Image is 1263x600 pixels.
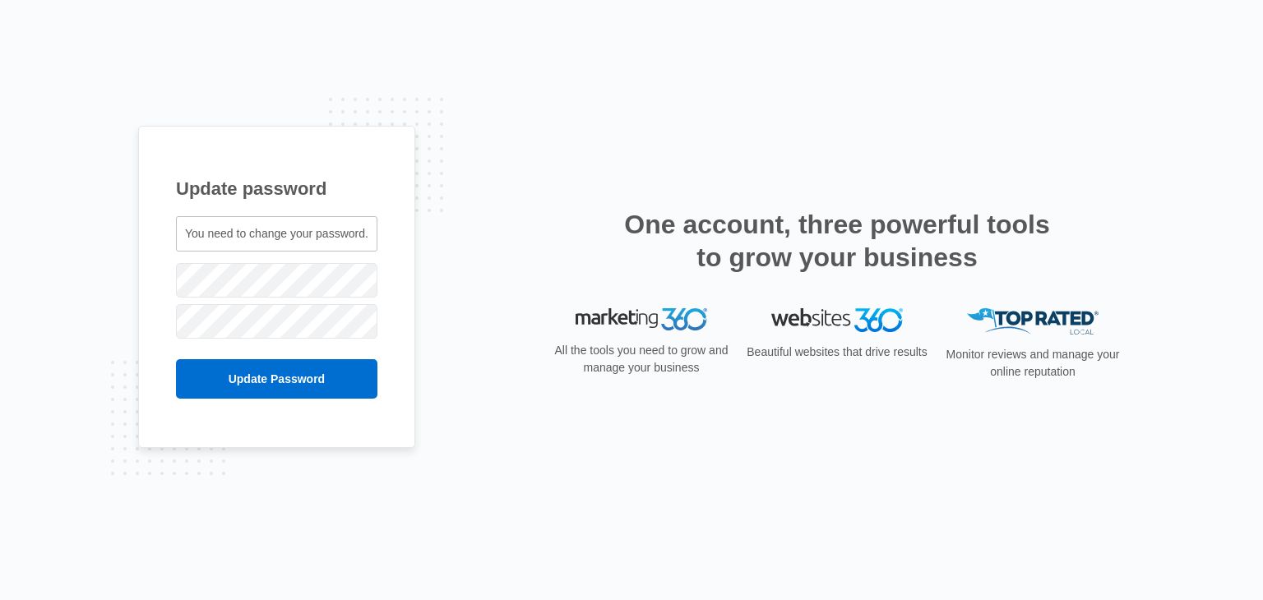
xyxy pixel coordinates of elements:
[576,308,707,331] img: Marketing 360
[549,342,733,376] p: All the tools you need to grow and manage your business
[176,175,377,202] h1: Update password
[745,344,929,361] p: Beautiful websites that drive results
[176,359,377,399] input: Update Password
[771,308,903,332] img: Websites 360
[941,346,1125,381] p: Monitor reviews and manage your online reputation
[619,208,1055,274] h2: One account, three powerful tools to grow your business
[967,308,1099,335] img: Top Rated Local
[185,227,368,240] span: You need to change your password.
